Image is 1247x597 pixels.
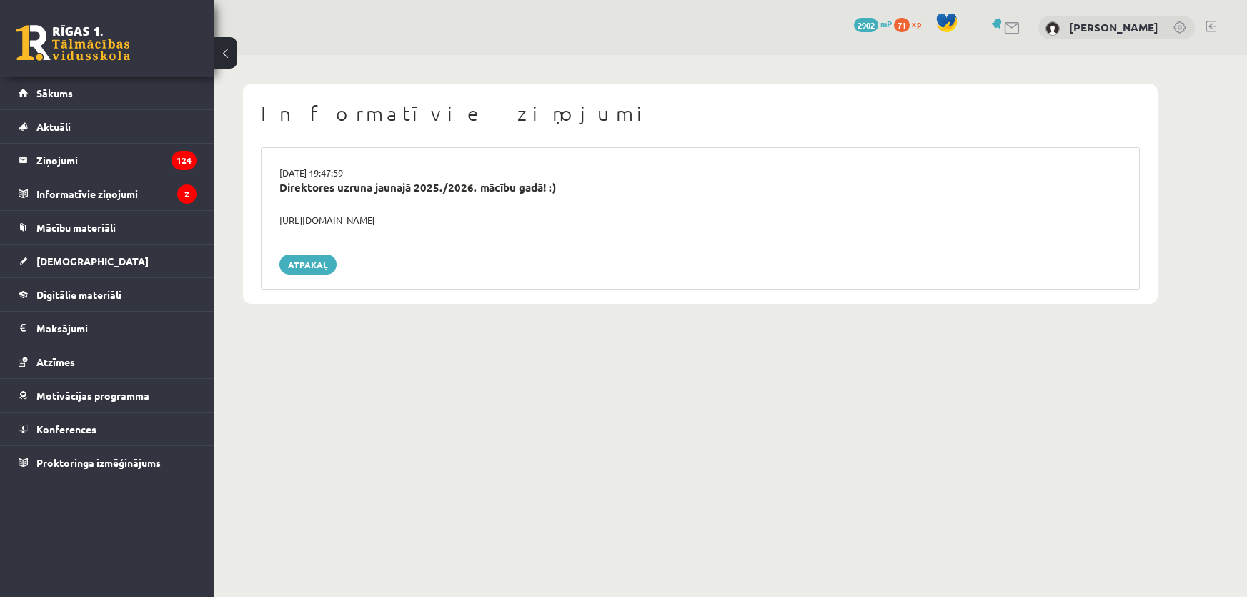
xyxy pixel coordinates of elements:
span: Digitālie materiāli [36,288,121,301]
a: Digitālie materiāli [19,278,197,311]
span: Motivācijas programma [36,389,149,402]
span: Mācību materiāli [36,221,116,234]
i: 124 [172,151,197,170]
span: Proktoringa izmēģinājums [36,456,161,469]
a: Rīgas 1. Tālmācības vidusskola [16,25,130,61]
span: Konferences [36,423,96,435]
a: Aktuāli [19,110,197,143]
h1: Informatīvie ziņojumi [261,102,1140,126]
span: Aktuāli [36,120,71,133]
legend: Ziņojumi [36,144,197,177]
div: [URL][DOMAIN_NAME] [269,213,1132,227]
img: Eriks Meļņiks [1045,21,1060,36]
a: Proktoringa izmēģinājums [19,446,197,479]
a: Motivācijas programma [19,379,197,412]
a: 71 xp [894,18,928,29]
a: [PERSON_NAME] [1069,20,1158,34]
span: [DEMOGRAPHIC_DATA] [36,255,149,267]
legend: Maksājumi [36,312,197,345]
a: Atpakaļ [279,255,337,275]
span: 71 [894,18,910,32]
legend: Informatīvie ziņojumi [36,177,197,210]
a: Konferences [19,413,197,445]
span: Sākums [36,87,73,99]
span: Atzīmes [36,355,75,368]
a: Sākums [19,77,197,109]
span: 2902 [854,18,878,32]
a: Ziņojumi124 [19,144,197,177]
span: mP [880,18,892,29]
a: Atzīmes [19,345,197,378]
i: 2 [177,184,197,204]
a: Informatīvie ziņojumi2 [19,177,197,210]
div: [DATE] 19:47:59 [269,166,1132,180]
div: Direktores uzruna jaunajā 2025./2026. mācību gadā! :) [279,179,1121,196]
a: Mācību materiāli [19,211,197,244]
a: [DEMOGRAPHIC_DATA] [19,245,197,277]
a: Maksājumi [19,312,197,345]
span: xp [912,18,921,29]
a: 2902 mP [854,18,892,29]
